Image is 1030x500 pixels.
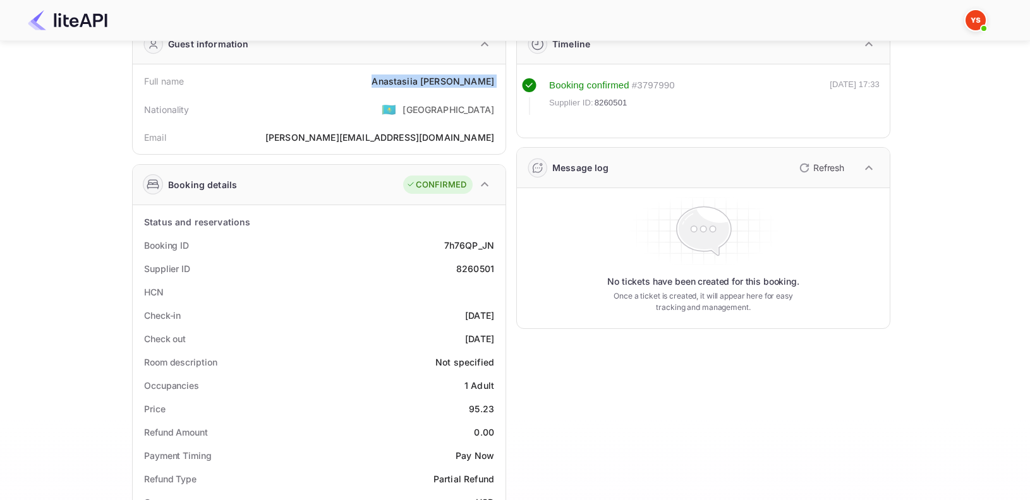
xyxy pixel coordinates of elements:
[552,37,590,51] div: Timeline
[474,426,494,439] div: 0.00
[603,290,803,313] p: Once a ticket is created, it will appear here for easy tracking and management.
[465,332,494,345] div: [DATE]
[406,179,466,191] div: CONFIRMED
[433,472,494,485] div: Partial Refund
[144,426,208,439] div: Refund Amount
[549,78,629,93] div: Booking confirmed
[168,178,237,191] div: Booking details
[144,239,189,252] div: Booking ID
[456,449,494,462] div: Pay Now
[144,103,190,116] div: Nationality
[464,379,494,392] div: 1 Adult
[144,472,197,485] div: Refund Type
[144,309,181,322] div: Check-in
[144,74,184,88] div: Full name
[465,309,494,322] div: [DATE]
[144,402,166,415] div: Price
[632,78,675,93] div: # 3797990
[372,74,494,88] div: Anastasiia [PERSON_NAME]
[403,103,494,116] div: [GEOGRAPHIC_DATA]
[382,98,396,121] span: United States
[966,10,986,30] img: Yandex Support
[144,355,217,369] div: Room description
[813,161,844,174] p: Refresh
[830,78,880,115] div: [DATE] 17:33
[265,131,494,144] div: [PERSON_NAME][EMAIL_ADDRESS][DOMAIN_NAME]
[144,285,164,299] div: HCN
[144,262,190,275] div: Supplier ID
[595,97,627,109] span: 8260501
[435,355,494,369] div: Not specified
[168,37,249,51] div: Guest information
[144,215,250,229] div: Status and reservations
[144,449,212,462] div: Payment Timing
[607,275,799,288] p: No tickets have been created for this booking.
[144,379,199,392] div: Occupancies
[469,402,494,415] div: 95.23
[144,332,186,345] div: Check out
[456,262,494,275] div: 8260501
[792,158,849,178] button: Refresh
[549,97,593,109] span: Supplier ID:
[444,239,494,252] div: 7h76QP_JN
[552,161,609,174] div: Message log
[144,131,166,144] div: Email
[28,10,107,30] img: LiteAPI Logo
